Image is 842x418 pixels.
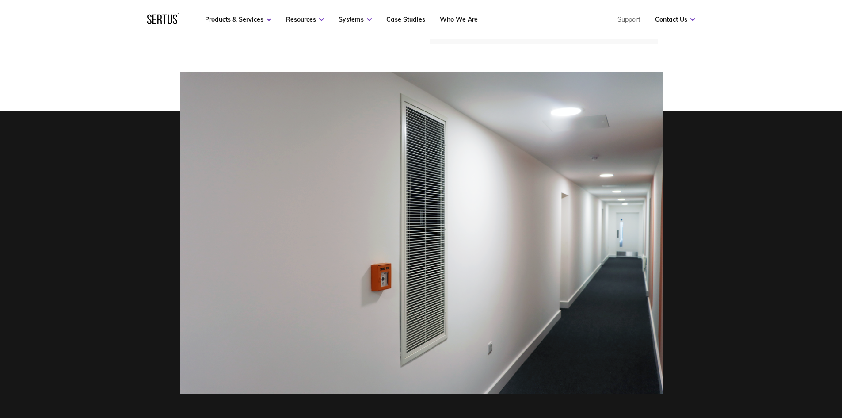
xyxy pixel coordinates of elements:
a: Resources [286,15,324,23]
a: Support [617,15,640,23]
a: Case Studies [386,15,425,23]
a: Contact Us [655,15,695,23]
a: Products & Services [205,15,271,23]
iframe: Chat Widget [683,315,842,418]
a: Who We Are [440,15,478,23]
a: Systems [339,15,372,23]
